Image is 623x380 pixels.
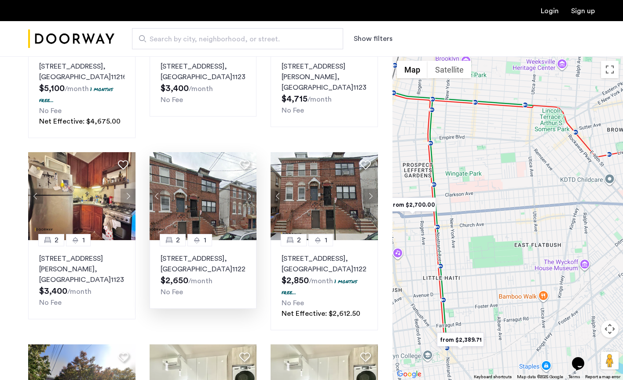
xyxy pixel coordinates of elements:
[150,48,257,117] a: 32[STREET_ADDRESS], [GEOGRAPHIC_DATA]11234No Fee
[150,34,319,44] span: Search by city, neighborhood, or street.
[271,152,378,240] img: 2016_638484664599997863.jpeg
[568,374,580,380] a: Terms (opens in new tab)
[282,95,308,103] span: $4,715
[161,253,246,274] p: [STREET_ADDRESS] 11223
[67,288,92,295] sub: /month
[39,107,62,114] span: No Fee
[161,276,188,285] span: $2,650
[39,299,62,306] span: No Fee
[601,61,619,78] button: Toggle fullscreen view
[385,195,440,215] div: from $2,700.00
[150,240,257,309] a: 21[STREET_ADDRESS], [GEOGRAPHIC_DATA]11223No Fee
[39,118,121,125] span: Net Effective: $4,675.00
[601,320,619,338] button: Map camera controls
[308,96,332,103] sub: /month
[161,96,183,103] span: No Fee
[150,189,165,204] button: Previous apartment
[28,152,136,240] img: 360ac8f6-4482-47b0-bc3d-3cb89b569d10_638791359623755990.jpeg
[428,61,471,78] button: Show satellite imagery
[325,235,327,245] span: 1
[271,189,286,204] button: Previous apartment
[282,61,367,93] p: [STREET_ADDRESS][PERSON_NAME] 11238
[39,287,67,296] span: $3,400
[282,276,309,285] span: $2,850
[397,61,428,78] button: Show street map
[395,369,424,380] img: Google
[601,352,619,369] button: Drag Pegman onto the map to open Street View
[176,235,180,245] span: 2
[568,345,597,371] iframe: chat widget
[297,235,301,245] span: 2
[28,48,136,138] a: 21[STREET_ADDRESS], [GEOGRAPHIC_DATA]112161 months free...No FeeNet Effective: $4,675.00
[282,107,304,114] span: No Fee
[39,84,65,93] span: $5,100
[309,278,333,285] sub: /month
[28,22,114,55] img: logo
[282,310,360,317] span: Net Effective: $2,612.50
[82,235,85,245] span: 1
[39,253,125,285] p: [STREET_ADDRESS][PERSON_NAME] 11237
[363,189,378,204] button: Next apartment
[161,289,183,296] span: No Fee
[161,84,189,93] span: $3,400
[150,152,257,240] img: 2016_638484664599346974.jpeg
[571,7,595,15] a: Registration
[271,240,378,330] a: 21[STREET_ADDRESS], [GEOGRAPHIC_DATA]112231 months free...No FeeNet Effective: $2,612.50
[242,189,257,204] button: Next apartment
[282,253,367,274] p: [STREET_ADDRESS] 11223
[282,300,304,307] span: No Fee
[517,375,563,379] span: Map data ©2025 Google
[271,48,378,127] a: 11[STREET_ADDRESS][PERSON_NAME], [GEOGRAPHIC_DATA]11238No Fee
[474,374,512,380] button: Keyboard shortcuts
[204,235,206,245] span: 1
[541,7,559,15] a: Login
[121,189,136,204] button: Next apartment
[55,235,59,245] span: 2
[189,85,213,92] sub: /month
[395,369,424,380] a: Open this area in Google Maps (opens a new window)
[354,33,392,44] button: Show or hide filters
[188,278,213,285] sub: /month
[132,28,343,49] input: Apartment Search
[28,22,114,55] a: Cazamio Logo
[39,61,125,82] p: [STREET_ADDRESS] 11216
[28,240,136,319] a: 21[STREET_ADDRESS][PERSON_NAME], [GEOGRAPHIC_DATA]11237No Fee
[585,374,620,380] a: Report a map error
[161,61,246,82] p: [STREET_ADDRESS] 11234
[65,85,89,92] sub: /month
[433,330,487,350] div: from $2,389.71
[28,189,43,204] button: Previous apartment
